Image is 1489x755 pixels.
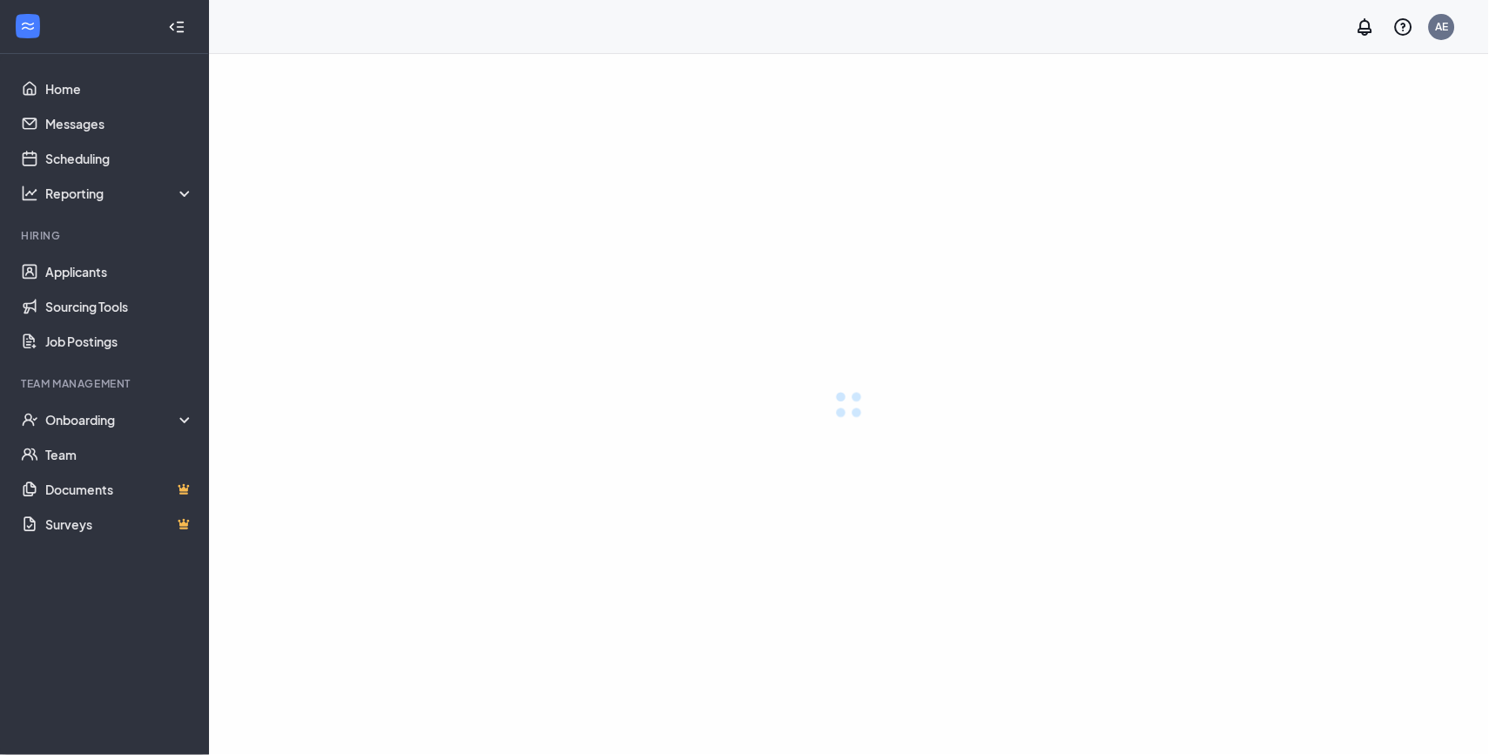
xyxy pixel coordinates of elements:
svg: Analysis [21,185,38,202]
div: Onboarding [45,411,195,428]
div: Hiring [21,228,191,243]
svg: UserCheck [21,411,38,428]
a: Applicants [45,254,194,289]
div: Reporting [45,185,195,202]
svg: WorkstreamLogo [19,17,37,35]
a: Job Postings [45,324,194,359]
a: Team [45,437,194,472]
svg: Collapse [168,18,185,36]
div: Team Management [21,376,191,391]
a: Scheduling [45,141,194,176]
svg: QuestionInfo [1393,17,1414,37]
a: Messages [45,106,194,141]
a: Sourcing Tools [45,289,194,324]
a: Home [45,71,194,106]
a: SurveysCrown [45,507,194,542]
a: DocumentsCrown [45,472,194,507]
div: AE [1436,19,1449,34]
svg: Notifications [1355,17,1376,37]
